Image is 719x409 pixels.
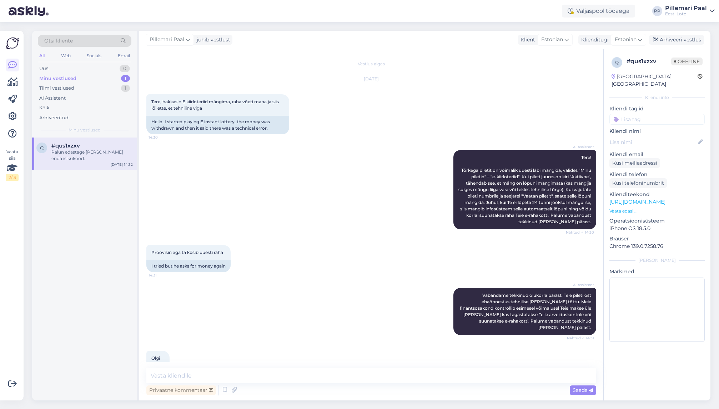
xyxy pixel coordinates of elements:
[567,335,594,341] span: Nähtud ✓ 14:31
[578,36,609,44] div: Klienditugi
[573,387,593,393] span: Saada
[111,162,133,167] div: [DATE] 14:32
[38,51,46,60] div: All
[6,36,19,50] img: Askly Logo
[649,35,704,45] div: Arhiveeri vestlus
[194,36,230,44] div: juhib vestlust
[146,61,596,67] div: Vestlus algas
[69,127,101,133] span: Minu vestlused
[151,250,223,255] span: Proovisin aga ta küsib uuesti raha
[458,155,592,224] span: Tere! Tõrkega piletit on võimalik uuesti läbi mängida, valides "Minu piletid" – "e-kiirloteriid"....
[615,60,619,65] span: q
[146,76,596,82] div: [DATE]
[609,235,705,243] p: Brauser
[51,149,133,162] div: Palun edastage [PERSON_NAME] enda isikukood.
[51,143,80,149] span: #qus1xzxv
[146,116,289,134] div: Hello, I started playing E instant lottery, the money was withdrawn and then it said there was a ...
[60,51,72,60] div: Web
[39,95,66,102] div: AI Assistent
[609,171,705,178] p: Kliendi telefon
[39,114,69,121] div: Arhiveeritud
[85,51,103,60] div: Socials
[612,73,698,88] div: [GEOGRAPHIC_DATA], [GEOGRAPHIC_DATA]
[652,6,662,16] div: PP
[460,293,592,330] span: Vabandame tekkinud olukorra pärast. Teie pileti ost ebaõnnestus tehnilise [PERSON_NAME] tõttu. Me...
[615,36,637,44] span: Estonian
[567,144,594,150] span: AI Assistent
[609,151,705,158] p: Kliendi email
[609,199,665,205] a: [URL][DOMAIN_NAME]
[567,282,594,288] span: AI Assistent
[40,145,44,150] span: q
[609,191,705,198] p: Klienditeekond
[149,135,175,140] span: 14:30
[609,257,705,264] div: [PERSON_NAME]
[566,230,594,235] span: Nähtud ✓ 14:30
[39,85,74,92] div: Tiimi vestlused
[6,149,19,181] div: Vaata siia
[116,51,131,60] div: Email
[609,114,705,125] input: Lisa tag
[609,208,705,214] p: Vaata edasi ...
[121,85,130,92] div: 1
[665,5,715,17] a: Pillemari PaalEesti Loto
[609,158,660,168] div: Küsi meiliaadressi
[609,178,667,188] div: Küsi telefoninumbrit
[39,104,50,111] div: Kõik
[149,273,175,278] span: 14:31
[671,58,703,65] span: Offline
[609,268,705,275] p: Märkmed
[146,260,231,272] div: I tried but he asks for money again
[151,99,280,111] span: Tere, hakkasin E kiirloteriid mängima, raha võeti maha ja siis lõi ette, et tehniline viga
[151,355,160,361] span: Olgi
[609,225,705,232] p: iPhone OS 18.5.0
[627,57,671,66] div: # qus1xzxv
[146,385,216,395] div: Privaatne kommentaar
[609,105,705,113] p: Kliendi tag'id
[665,5,707,11] div: Pillemari Paal
[121,75,130,82] div: 1
[562,5,635,18] div: Väljaspool tööaega
[6,174,19,181] div: 2 / 3
[44,37,73,45] span: Otsi kliente
[610,138,697,146] input: Lisa nimi
[609,243,705,250] p: Chrome 139.0.7258.76
[150,36,184,44] span: Pillemari Paal
[609,128,705,135] p: Kliendi nimi
[518,36,535,44] div: Klient
[609,94,705,101] div: Kliendi info
[120,65,130,72] div: 0
[665,11,707,17] div: Eesti Loto
[39,65,48,72] div: Uus
[541,36,563,44] span: Estonian
[39,75,76,82] div: Minu vestlused
[609,217,705,225] p: Operatsioonisüsteem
